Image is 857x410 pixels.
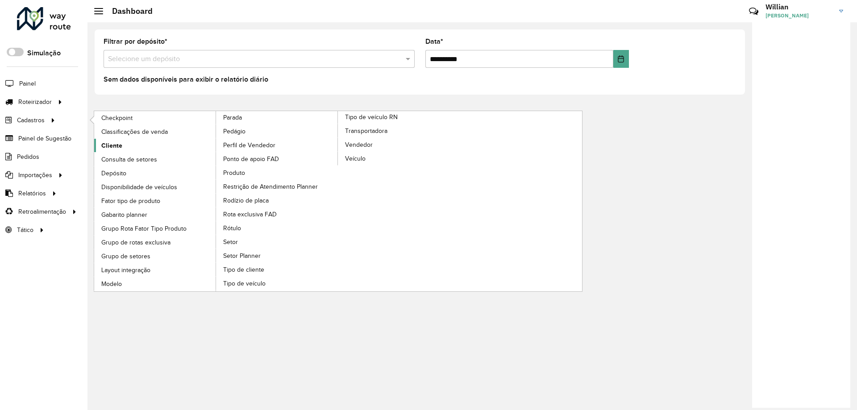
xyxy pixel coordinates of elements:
[223,237,238,247] span: Setor
[101,113,133,123] span: Checkpoint
[94,222,216,235] a: Grupo Rota Fator Tipo Produto
[223,113,242,122] span: Parada
[765,3,832,11] h3: Willian
[18,170,52,180] span: Importações
[744,2,763,21] a: Contato Rápido
[223,154,279,164] span: Ponto de apoio FAD
[613,50,629,68] button: Choose Date
[216,111,460,291] a: Tipo de veículo RN
[223,168,245,178] span: Produto
[223,141,275,150] span: Perfil de Vendedor
[345,140,373,149] span: Vendedor
[216,207,338,221] a: Rota exclusiva FAD
[103,6,153,16] h2: Dashboard
[101,252,150,261] span: Grupo de setores
[101,141,122,150] span: Cliente
[19,79,36,88] span: Painel
[17,225,33,235] span: Tático
[101,238,171,247] span: Grupo de rotas exclusiva
[216,194,338,207] a: Rodízio de placa
[223,196,269,205] span: Rodízio de placa
[94,139,216,152] a: Cliente
[216,263,338,276] a: Tipo de cliente
[216,152,338,166] a: Ponto de apoio FAD
[94,194,216,207] a: Fator tipo de produto
[216,166,338,179] a: Produto
[18,97,52,107] span: Roteirizador
[94,249,216,263] a: Grupo de setores
[216,221,338,235] a: Rótulo
[101,224,187,233] span: Grupo Rota Fator Tipo Produto
[104,74,268,85] label: Sem dados disponíveis para exibir o relatório diário
[27,48,61,58] label: Simulação
[104,36,167,47] label: Filtrar por depósito
[94,277,216,290] a: Modelo
[345,126,387,136] span: Transportadora
[101,265,150,275] span: Layout integração
[101,210,147,219] span: Gabarito planner
[223,279,266,288] span: Tipo de veículo
[425,36,443,47] label: Data
[18,207,66,216] span: Retroalimentação
[216,180,338,193] a: Restrição de Atendimento Planner
[94,236,216,249] a: Grupo de rotas exclusiva
[216,138,338,152] a: Perfil de Vendedor
[216,249,338,262] a: Setor Planner
[18,134,71,143] span: Painel de Sugestão
[223,127,245,136] span: Pedágio
[338,152,460,165] a: Veículo
[94,180,216,194] a: Disponibilidade de veículos
[94,263,216,277] a: Layout integração
[101,155,157,164] span: Consulta de setores
[94,125,216,138] a: Classificações de venda
[18,189,46,198] span: Relatórios
[216,124,338,138] a: Pedágio
[94,153,216,166] a: Consulta de setores
[17,116,45,125] span: Cadastros
[765,12,832,20] span: [PERSON_NAME]
[216,235,338,248] a: Setor
[216,277,338,290] a: Tipo de veículo
[94,166,216,180] a: Depósito
[223,210,277,219] span: Rota exclusiva FAD
[101,169,126,178] span: Depósito
[223,182,318,191] span: Restrição de Atendimento Planner
[223,224,241,233] span: Rótulo
[338,138,460,151] a: Vendedor
[17,152,39,162] span: Pedidos
[223,265,264,274] span: Tipo de cliente
[101,182,177,192] span: Disponibilidade de veículos
[223,251,261,261] span: Setor Planner
[94,111,338,291] a: Parada
[101,196,160,206] span: Fator tipo de produto
[345,154,366,163] span: Veículo
[94,111,216,124] a: Checkpoint
[101,127,168,137] span: Classificações de venda
[94,208,216,221] a: Gabarito planner
[101,279,122,289] span: Modelo
[345,112,398,122] span: Tipo de veículo RN
[338,124,460,137] a: Transportadora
